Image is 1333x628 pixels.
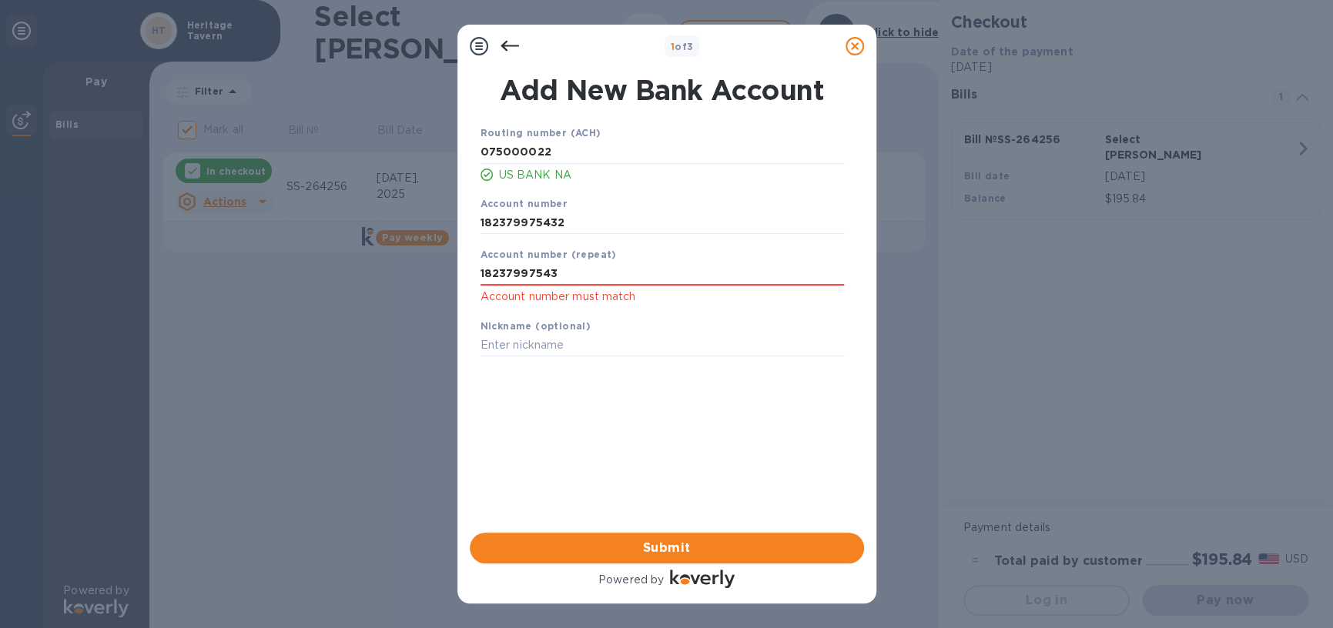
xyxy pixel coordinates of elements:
[481,288,844,306] p: Account number must match
[481,262,844,286] input: Enter account number
[598,572,664,588] p: Powered by
[482,539,852,557] span: Submit
[481,249,617,260] b: Account number (repeat)
[471,74,853,106] h1: Add New Bank Account
[470,533,864,563] button: Submit
[481,198,568,209] b: Account number
[671,41,675,52] span: 1
[481,334,844,357] input: Enter nickname
[481,127,601,139] b: Routing number (ACH)
[481,141,844,164] input: Enter routing number
[481,211,844,234] input: Enter account number
[481,320,591,332] b: Nickname (optional)
[499,167,844,183] p: US BANK NA
[670,570,735,588] img: Logo
[671,41,694,52] b: of 3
